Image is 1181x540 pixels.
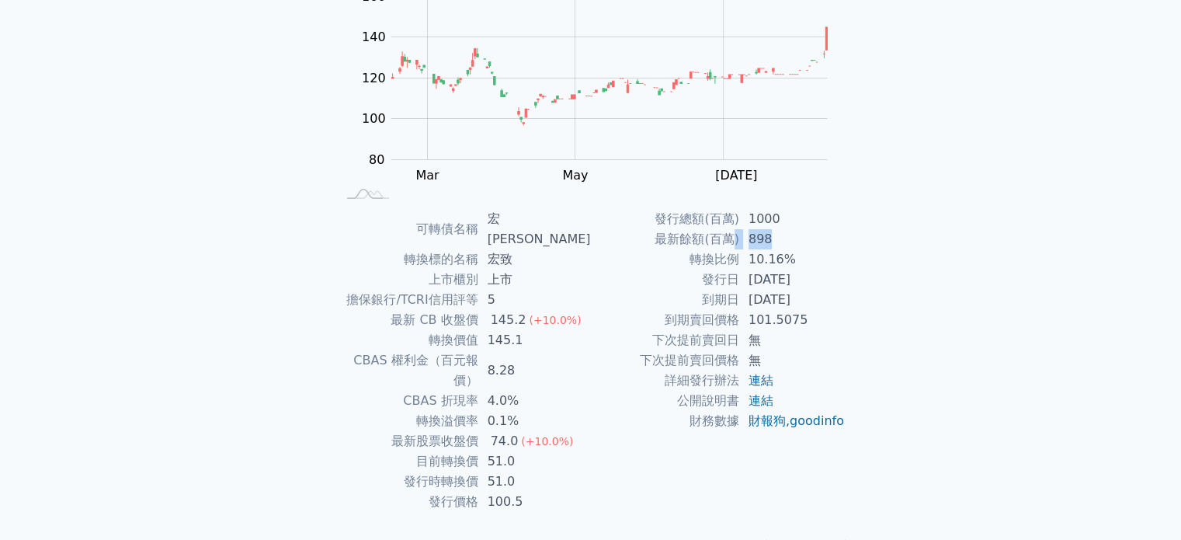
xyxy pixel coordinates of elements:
td: 到期日 [591,290,739,310]
td: 轉換溢價率 [336,411,478,431]
td: 51.0 [478,451,591,472]
td: 轉換標的名稱 [336,249,478,270]
a: 連結 [749,373,773,388]
td: 無 [739,350,846,371]
td: 上市 [478,270,591,290]
td: 51.0 [478,472,591,492]
td: 100.5 [478,492,591,512]
tspan: [DATE] [715,168,757,183]
td: 發行日 [591,270,739,290]
tspan: May [562,168,588,183]
td: CBAS 折現率 [336,391,478,411]
td: 轉換比例 [591,249,739,270]
td: 最新餘額(百萬) [591,229,739,249]
td: 擔保銀行/TCRI信用評等 [336,290,478,310]
td: 詳細發行辦法 [591,371,739,391]
td: 4.0% [478,391,591,411]
td: 5 [478,290,591,310]
span: (+10.0%) [521,435,573,448]
td: 898 [739,229,846,249]
td: 宏[PERSON_NAME] [478,209,591,249]
td: 無 [739,330,846,350]
td: , [739,411,846,431]
td: 到期賣回價格 [591,310,739,330]
td: [DATE] [739,290,846,310]
tspan: 100 [362,111,386,126]
td: 10.16% [739,249,846,270]
td: [DATE] [739,270,846,290]
td: 0.1% [478,411,591,431]
td: 財務數據 [591,411,739,431]
tspan: 140 [362,30,386,44]
tspan: Mar [415,168,439,183]
td: 發行總額(百萬) [591,209,739,229]
td: 101.5075 [739,310,846,330]
td: CBAS 權利金（百元報價） [336,350,478,391]
td: 發行價格 [336,492,478,512]
div: 74.0 [488,431,522,451]
td: 145.1 [478,330,591,350]
td: 下次提前賣回價格 [591,350,739,371]
td: 上市櫃別 [336,270,478,290]
td: 下次提前賣回日 [591,330,739,350]
div: 145.2 [488,310,530,330]
tspan: 120 [362,71,386,85]
td: 1000 [739,209,846,229]
td: 8.28 [478,350,591,391]
g: Series [391,27,827,126]
td: 轉換價值 [336,330,478,350]
a: 連結 [749,393,773,408]
span: (+10.0%) [529,314,581,326]
a: goodinfo [790,413,844,428]
a: 財報狗 [749,413,786,428]
td: 宏致 [478,249,591,270]
td: 最新 CB 收盤價 [336,310,478,330]
td: 發行時轉換價 [336,472,478,492]
td: 可轉債名稱 [336,209,478,249]
tspan: 80 [369,152,384,167]
td: 目前轉換價 [336,451,478,472]
td: 公開說明書 [591,391,739,411]
td: 最新股票收盤價 [336,431,478,451]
